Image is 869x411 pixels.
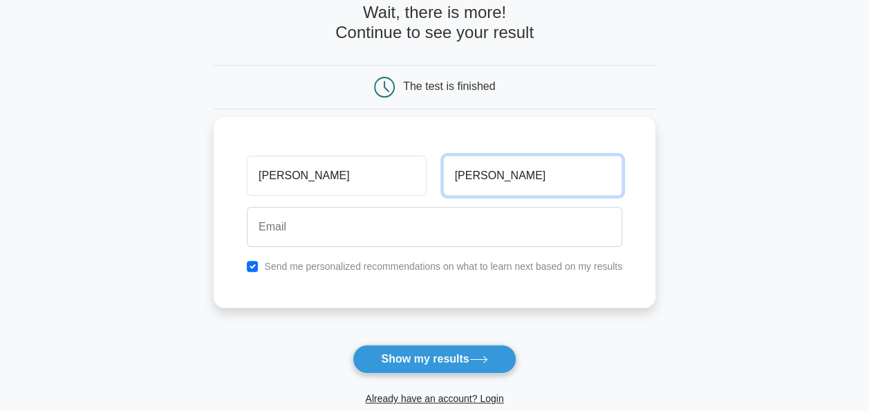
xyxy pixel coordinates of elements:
[403,80,495,92] div: The test is finished
[365,393,503,404] a: Already have an account? Login
[247,207,622,247] input: Email
[353,345,516,374] button: Show my results
[214,3,655,43] h4: Wait, there is more! Continue to see your result
[264,261,622,272] label: Send me personalized recommendations on what to learn next based on my results
[443,156,622,196] input: Last name
[247,156,426,196] input: First name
